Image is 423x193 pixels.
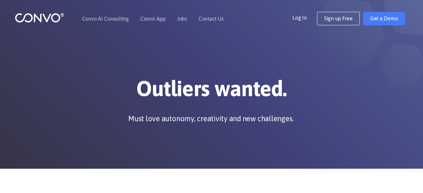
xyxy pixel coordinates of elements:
a: Sign up Free [317,12,360,25]
a: Log In [292,12,317,23]
h1: Outliers wanted. [25,76,398,107]
a: Jobs [177,16,187,21]
a: Convo App [140,16,166,21]
img: logo_1.png [15,12,64,23]
a: Convo AI Consulting [82,16,129,21]
a: Get a Demo [363,12,405,25]
a: Contact Us [199,16,224,21]
p: Must love autonomy, creativity and new challenges. [128,113,293,123]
